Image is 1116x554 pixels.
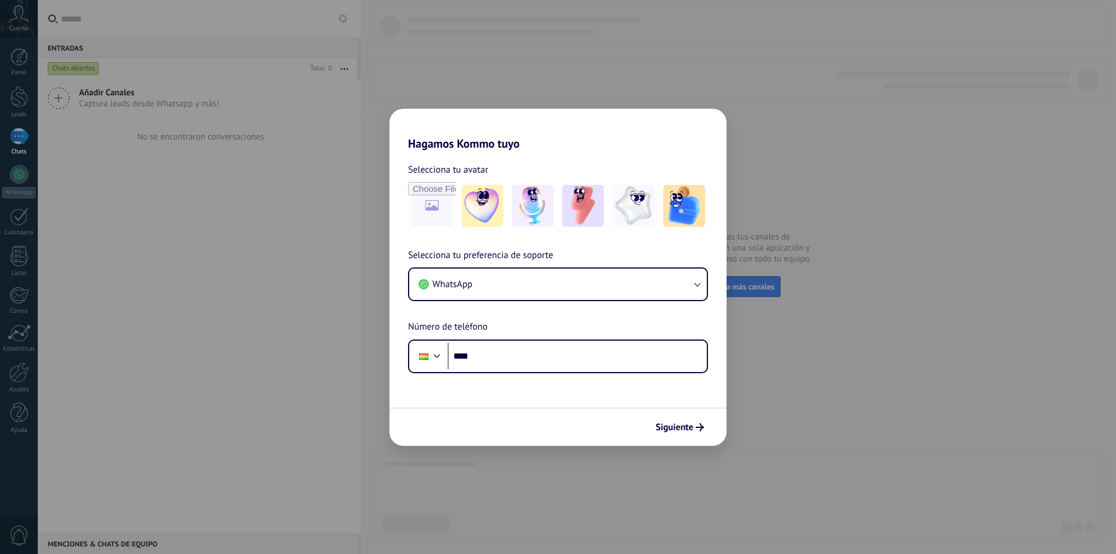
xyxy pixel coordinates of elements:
span: WhatsApp [432,278,473,290]
span: Selecciona tu preferencia de soporte [408,248,553,263]
div: Bolivia: + 591 [413,344,435,369]
button: Siguiente [650,417,709,437]
img: -4.jpeg [613,185,654,227]
img: -3.jpeg [562,185,604,227]
button: WhatsApp [409,269,707,300]
span: Número de teléfono [408,320,488,335]
img: -5.jpeg [663,185,705,227]
img: -2.jpeg [512,185,554,227]
span: Selecciona tu avatar [408,162,488,177]
h2: Hagamos Kommo tuyo [389,109,727,151]
img: -1.jpeg [462,185,503,227]
span: Siguiente [656,423,693,431]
